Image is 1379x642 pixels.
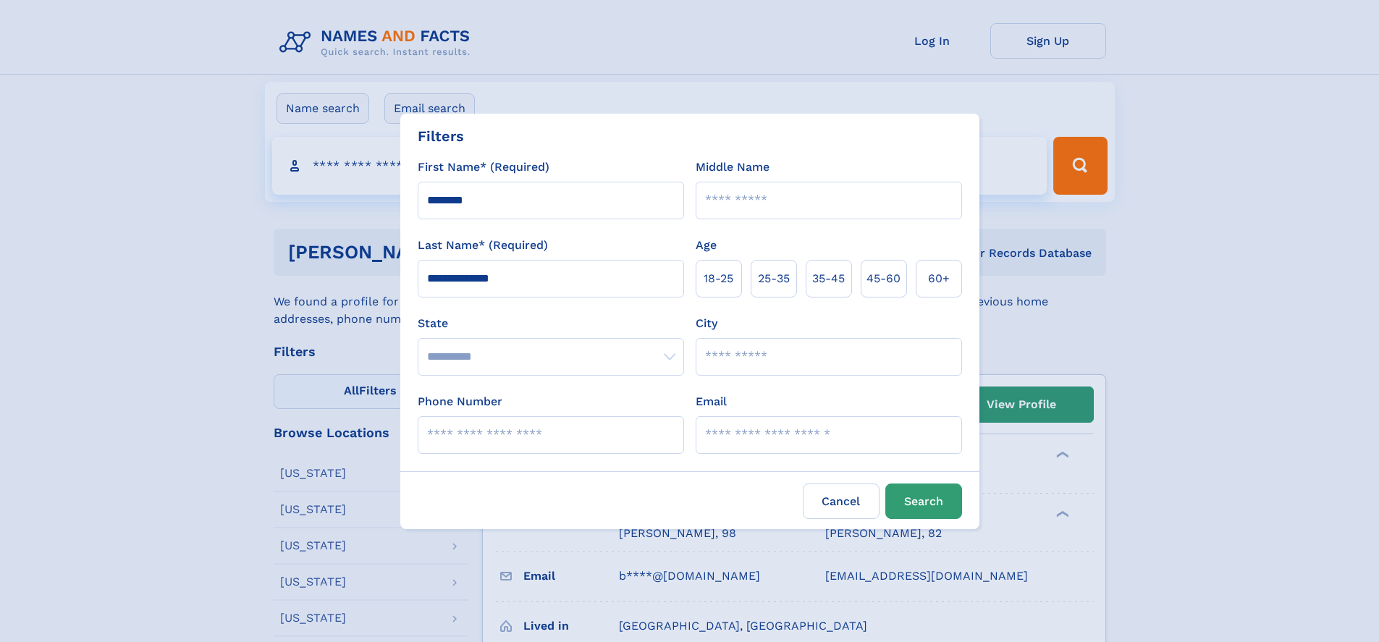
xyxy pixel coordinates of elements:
label: First Name* (Required) [418,159,549,176]
span: 18‑25 [704,270,733,287]
label: Last Name* (Required) [418,237,548,254]
span: 35‑45 [812,270,845,287]
span: 25‑35 [758,270,790,287]
label: Middle Name [696,159,769,176]
label: Phone Number [418,393,502,410]
button: Search [885,483,962,519]
label: Cancel [803,483,880,519]
span: 60+ [928,270,950,287]
span: 45‑60 [866,270,901,287]
label: Email [696,393,727,410]
label: Age [696,237,717,254]
label: City [696,315,717,332]
div: Filters [418,125,464,147]
label: State [418,315,684,332]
